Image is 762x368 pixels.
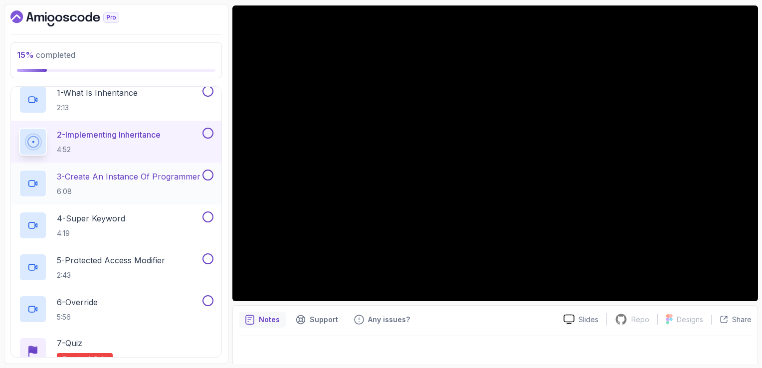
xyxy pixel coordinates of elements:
span: completed [17,50,75,60]
button: 1-What Is Inheritance2:13 [19,86,213,114]
button: 4-Super Keyword4:19 [19,211,213,239]
p: 4:19 [57,228,125,238]
span: 15 % [17,50,34,60]
span: Required- [63,355,93,363]
p: Notes [259,315,280,325]
p: 5:56 [57,312,98,322]
p: Share [732,315,752,325]
button: notes button [239,312,286,328]
a: Slides [556,314,606,325]
p: 2:13 [57,103,138,113]
p: 4 - Super Keyword [57,212,125,224]
p: 3 - Create An Instance Of Programmer [57,171,200,183]
button: 7-QuizRequired-quiz [19,337,213,365]
p: Repo [631,315,649,325]
p: Support [310,315,338,325]
p: 6 - Override [57,296,98,308]
p: 1 - What Is Inheritance [57,87,138,99]
p: Slides [578,315,598,325]
button: 3-Create An Instance Of Programmer6:08 [19,170,213,197]
a: Dashboard [10,10,142,26]
button: Support button [290,312,344,328]
p: 4:52 [57,145,161,155]
p: Any issues? [368,315,410,325]
p: 2:43 [57,270,165,280]
p: Designs [677,315,703,325]
span: quiz [93,355,107,363]
iframe: 2 - Implementing Inheritance [232,5,758,301]
button: Feedback button [348,312,416,328]
p: 6:08 [57,186,200,196]
button: 2-Implementing Inheritance4:52 [19,128,213,156]
p: 2 - Implementing Inheritance [57,129,161,141]
button: Share [711,315,752,325]
p: 7 - Quiz [57,337,82,349]
p: 5 - Protected Access Modifier [57,254,165,266]
button: 5-Protected Access Modifier2:43 [19,253,213,281]
button: 6-Override5:56 [19,295,213,323]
